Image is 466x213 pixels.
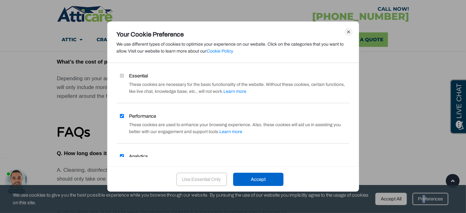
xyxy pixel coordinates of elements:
div: These cookies are used to enhance your browsing experience. Also, these cookies will aid us in as... [117,121,350,135]
span: Learn more [224,89,247,94]
div: We use different types of cookies to optimize your experience on our website. Click on the catego... [117,41,350,55]
div: Your Cookie Preference [117,31,350,38]
div: Need help? Chat with us now! [3,7,24,27]
a: Cookie Policy [207,49,233,53]
div: Online Agent [5,26,22,31]
span: Essential [129,72,148,79]
span: Performance [129,113,156,120]
span: Learn more [220,129,243,134]
input: Performance [120,114,124,118]
div: These cookies are necessary for the basic functionality of the website. Without these cookies, ce... [117,81,350,95]
input: Essential [120,74,124,78]
span: Opens a chat window [15,5,51,13]
span: Analytics [129,153,148,160]
div: Use Essential Only [177,173,227,186]
div: Accept [233,173,284,186]
input: Analytics [120,154,124,158]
